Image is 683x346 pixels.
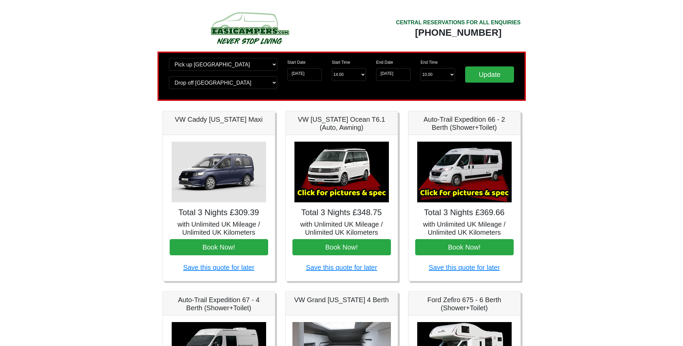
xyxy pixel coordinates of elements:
img: VW California Ocean T6.1 (Auto, Awning) [294,142,389,202]
h4: Total 3 Nights £309.39 [170,208,268,218]
input: Update [465,66,514,83]
h5: Auto-Trail Expedition 67 - 4 Berth (Shower+Toilet) [170,296,268,312]
h5: VW Grand [US_STATE] 4 Berth [292,296,391,304]
img: VW Caddy California Maxi [172,142,266,202]
label: Start Time [332,59,350,65]
h5: Auto-Trail Expedition 66 - 2 Berth (Shower+Toilet) [415,115,514,132]
div: CENTRAL RESERVATIONS FOR ALL ENQUIRIES [396,19,521,27]
h5: VW Caddy [US_STATE] Maxi [170,115,268,123]
button: Book Now! [170,239,268,255]
input: Return Date [376,68,410,81]
h4: Total 3 Nights £348.75 [292,208,391,218]
div: [PHONE_NUMBER] [396,27,521,39]
label: End Time [421,59,438,65]
label: End Date [376,59,393,65]
img: campers-checkout-logo.png [186,9,314,47]
h5: with Unlimited UK Mileage / Unlimited UK Kilometers [292,220,391,236]
h5: with Unlimited UK Mileage / Unlimited UK Kilometers [170,220,268,236]
a: Save this quote for later [306,264,377,271]
h5: Ford Zefiro 675 - 6 Berth (Shower+Toilet) [415,296,514,312]
a: Save this quote for later [429,264,500,271]
input: Start Date [287,68,322,81]
label: Start Date [287,59,306,65]
img: Auto-Trail Expedition 66 - 2 Berth (Shower+Toilet) [417,142,512,202]
a: Save this quote for later [183,264,254,271]
h5: with Unlimited UK Mileage / Unlimited UK Kilometers [415,220,514,236]
h5: VW [US_STATE] Ocean T6.1 (Auto, Awning) [292,115,391,132]
h4: Total 3 Nights £369.66 [415,208,514,218]
button: Book Now! [415,239,514,255]
button: Book Now! [292,239,391,255]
